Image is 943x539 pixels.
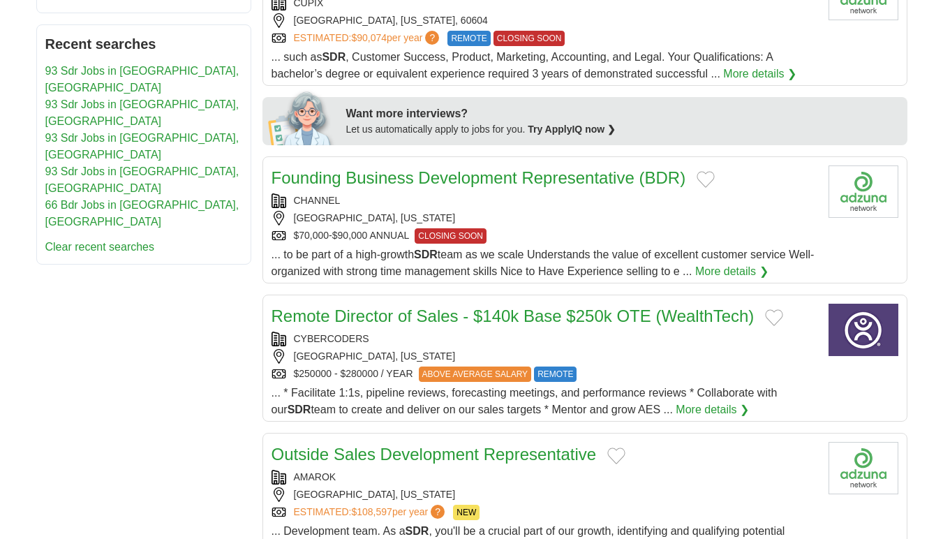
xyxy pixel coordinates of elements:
[351,32,387,43] span: $90,074
[534,367,577,382] span: REMOTE
[45,199,239,228] a: 66 Bdr Jobs in [GEOGRAPHIC_DATA], [GEOGRAPHIC_DATA]
[414,249,438,260] strong: SDR
[607,448,625,464] button: Add to favorite jobs
[45,241,155,253] a: Clear recent searches
[419,367,532,382] span: ABOVE AVERAGE SALARY
[829,304,898,356] img: CyberCoders logo
[346,122,899,137] div: Let us automatically apply to jobs for you.
[676,401,749,418] a: More details ❯
[415,228,487,244] span: CLOSING SOON
[272,307,755,325] a: Remote Director of Sales - $140k Base $250k OTE (WealthTech)
[346,105,899,122] div: Want more interviews?
[695,263,768,280] a: More details ❯
[447,31,490,46] span: REMOTE
[272,349,817,364] div: [GEOGRAPHIC_DATA], [US_STATE]
[272,51,773,80] span: ... such as , Customer Success, Product, Marketing, Accounting, and Legal. Your Qualifications: A...
[272,249,815,277] span: ... to be part of a high-growth team as we scale Understands the value of excellent customer serv...
[528,124,616,135] a: Try ApplyIQ now ❯
[829,442,898,494] img: Company logo
[431,505,445,519] span: ?
[723,66,796,82] a: More details ❯
[272,367,817,382] div: $250000 - $280000 / YEAR
[272,13,817,28] div: [GEOGRAPHIC_DATA], [US_STATE], 60604
[45,165,239,194] a: 93 Sdr Jobs in [GEOGRAPHIC_DATA], [GEOGRAPHIC_DATA]
[268,89,336,145] img: apply-iq-scientist.png
[272,387,778,415] span: ... * Facilitate 1:1s, pipeline reviews, forecasting meetings, and performance reviews * Collabor...
[272,470,817,485] div: AMAROK
[294,505,448,520] a: ESTIMATED:$108,597per year?
[294,333,369,344] a: CYBERCODERS
[272,228,817,244] div: $70,000-$90,000 ANNUAL
[272,168,686,187] a: Founding Business Development Representative (BDR)
[45,132,239,161] a: 93 Sdr Jobs in [GEOGRAPHIC_DATA], [GEOGRAPHIC_DATA]
[272,211,817,226] div: [GEOGRAPHIC_DATA], [US_STATE]
[272,487,817,502] div: [GEOGRAPHIC_DATA], [US_STATE]
[45,65,239,94] a: 93 Sdr Jobs in [GEOGRAPHIC_DATA], [GEOGRAPHIC_DATA]
[351,506,392,517] span: $108,597
[45,34,242,54] h2: Recent searches
[829,165,898,218] img: California State University Channel Islands logo
[697,171,715,188] button: Add to favorite jobs
[272,193,817,208] div: CHANNEL
[493,31,565,46] span: CLOSING SOON
[406,525,429,537] strong: SDR
[322,51,346,63] strong: SDR
[765,309,783,326] button: Add to favorite jobs
[272,445,597,464] a: Outside Sales Development Representative
[45,98,239,127] a: 93 Sdr Jobs in [GEOGRAPHIC_DATA], [GEOGRAPHIC_DATA]
[288,404,311,415] strong: SDR
[294,31,443,46] a: ESTIMATED:$90,074per year?
[425,31,439,45] span: ?
[453,505,480,520] span: NEW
